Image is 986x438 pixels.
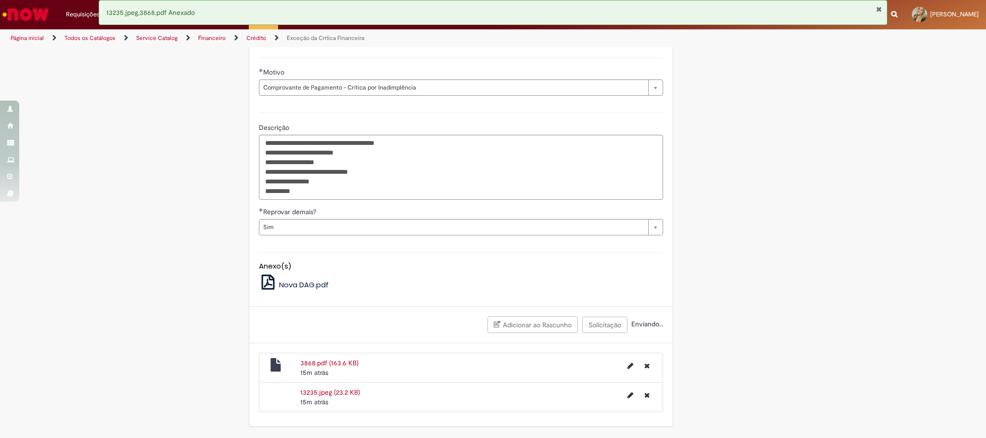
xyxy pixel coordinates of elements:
[198,34,226,42] a: Financeiro
[300,388,360,397] a: 13235.jpeg (23.2 KB)
[263,80,643,95] span: Comprovante de Pagamento - Crítica por Inadimplência
[1,5,51,24] img: ServiceNow
[7,29,650,47] ul: Trilhas de página
[639,387,655,403] button: Excluir 13235.jpeg
[300,398,328,406] span: 15m atrás
[263,68,286,77] span: Motivo
[259,39,339,47] label: Informações de Formulário
[876,5,882,13] button: Fechar Notificação
[622,387,639,403] button: Editar nome de arquivo 13235.jpeg
[300,368,328,377] span: 15m atrás
[259,135,663,200] textarea: Descrição
[639,358,655,374] button: Excluir 3868.pdf
[622,358,639,374] button: Editar nome de arquivo 3868.pdf
[263,219,643,235] span: Sim
[263,207,318,216] span: Reprovar demais?
[300,359,359,367] a: 3868.pdf (163.6 KB)
[136,34,178,42] a: Service Catalog
[629,320,663,328] span: Enviando...
[930,10,979,18] span: [PERSON_NAME]
[106,8,195,17] span: 13235.jpeg,3868.pdf Anexado
[11,34,44,42] a: Página inicial
[300,398,328,406] time: 28/08/2025 17:10:31
[259,262,663,271] h5: Anexo(s)
[66,10,100,19] span: Requisições
[300,368,328,377] time: 28/08/2025 17:10:32
[259,280,329,290] a: Nova DAG.pdf
[287,34,364,42] a: Exceção da Crítica Financeira
[259,208,263,212] span: Obrigatório Preenchido
[259,68,263,72] span: Obrigatório Preenchido
[64,34,115,42] a: Todos os Catálogos
[259,123,291,132] span: Descrição
[279,280,329,290] span: Nova DAG.pdf
[246,34,266,42] a: Crédito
